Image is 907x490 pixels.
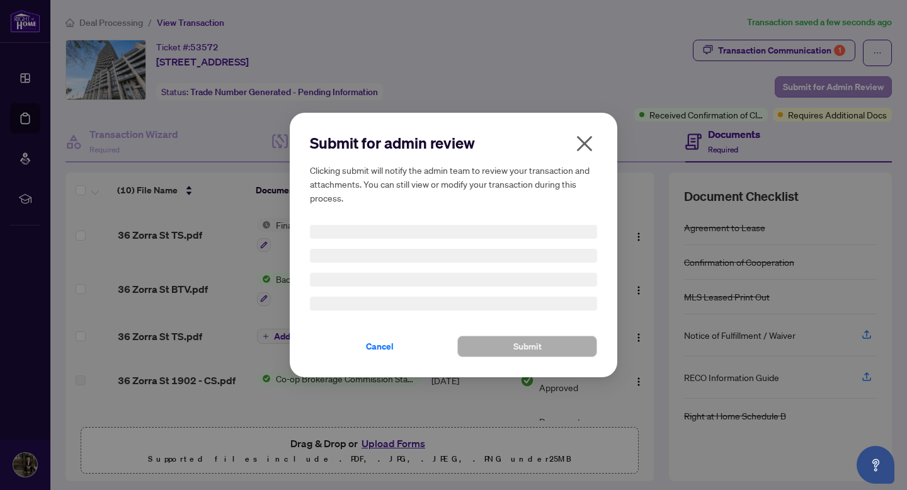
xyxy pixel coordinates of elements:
button: Submit [457,336,597,357]
span: Cancel [366,336,394,356]
button: Open asap [857,446,894,484]
h2: Submit for admin review [310,133,597,153]
button: Cancel [310,336,450,357]
span: close [574,134,595,154]
h5: Clicking submit will notify the admin team to review your transaction and attachments. You can st... [310,163,597,205]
